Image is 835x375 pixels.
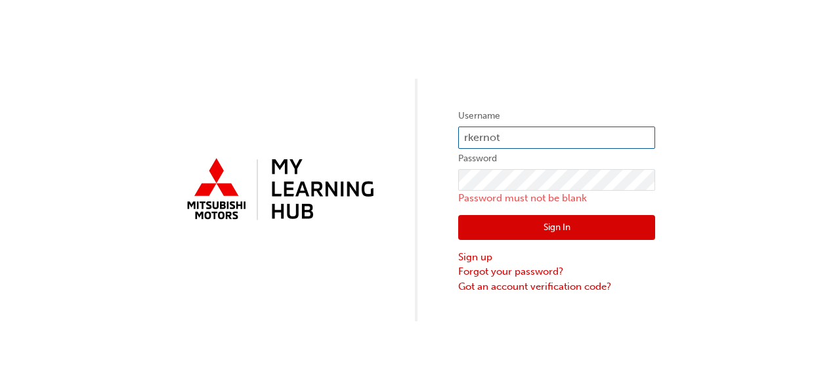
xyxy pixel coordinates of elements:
a: Got an account verification code? [458,279,655,294]
label: Password [458,151,655,167]
p: Password must not be blank [458,191,655,206]
label: Username [458,108,655,124]
input: Username [458,127,655,149]
a: Sign up [458,250,655,265]
button: Sign In [458,215,655,240]
img: mmal [180,153,377,227]
a: Forgot your password? [458,264,655,279]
